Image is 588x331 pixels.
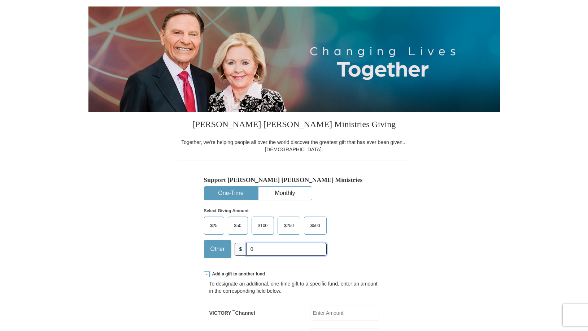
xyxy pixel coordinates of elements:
[177,112,411,139] h3: [PERSON_NAME] [PERSON_NAME] Ministries Giving
[177,139,411,153] div: Together, we're helping people all over the world discover the greatest gift that has ever been g...
[209,280,379,295] div: To designate an additional, one-time gift to a specific fund, enter an amount in the correspondin...
[209,309,255,317] label: VICTORY Channel
[258,187,312,200] button: Monthly
[210,271,265,277] span: Add a gift to another fund
[231,220,245,231] span: $50
[204,208,249,213] strong: Select Giving Amount
[204,176,384,184] h5: Support [PERSON_NAME] [PERSON_NAME] Ministries
[246,243,326,256] input: Other Amount
[280,220,297,231] span: $250
[204,187,258,200] button: One-Time
[254,220,271,231] span: $100
[307,220,324,231] span: $500
[231,309,235,313] sup: ™
[310,305,379,321] input: Enter Amount
[235,243,247,256] span: $
[207,244,228,254] span: Other
[207,220,221,231] span: $25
